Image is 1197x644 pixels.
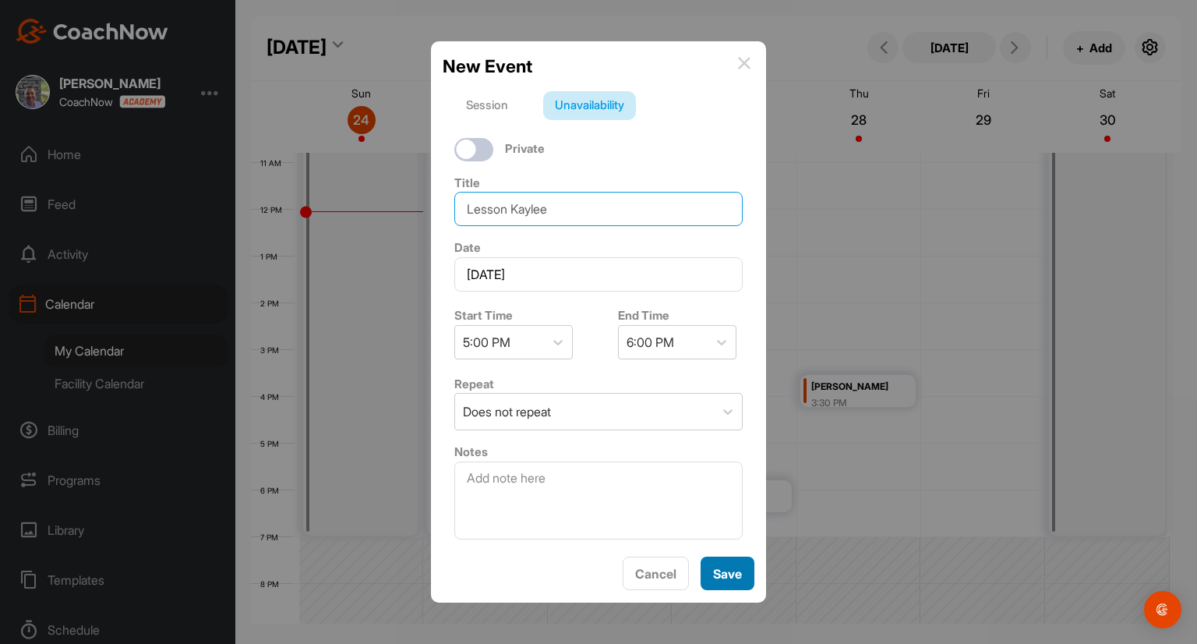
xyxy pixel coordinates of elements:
div: Open Intercom Messenger [1144,591,1181,628]
label: End Time [618,308,669,323]
label: Title [454,175,480,190]
input: Event Name [454,192,743,226]
label: Notes [454,444,488,459]
button: Cancel [623,557,689,590]
input: Select Date [454,257,743,292]
img: info [738,57,750,69]
label: Repeat [454,377,494,391]
label: Start Time [454,308,513,323]
div: 5:00 PM [463,333,510,352]
button: Save [701,557,754,590]
label: Date [454,240,481,255]
div: 6:00 PM [627,333,674,352]
div: Unavailability [543,91,636,121]
label: Private [505,140,545,158]
h2: New Event [443,53,532,80]
div: Does not repeat [463,402,551,421]
div: Session [454,91,520,121]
